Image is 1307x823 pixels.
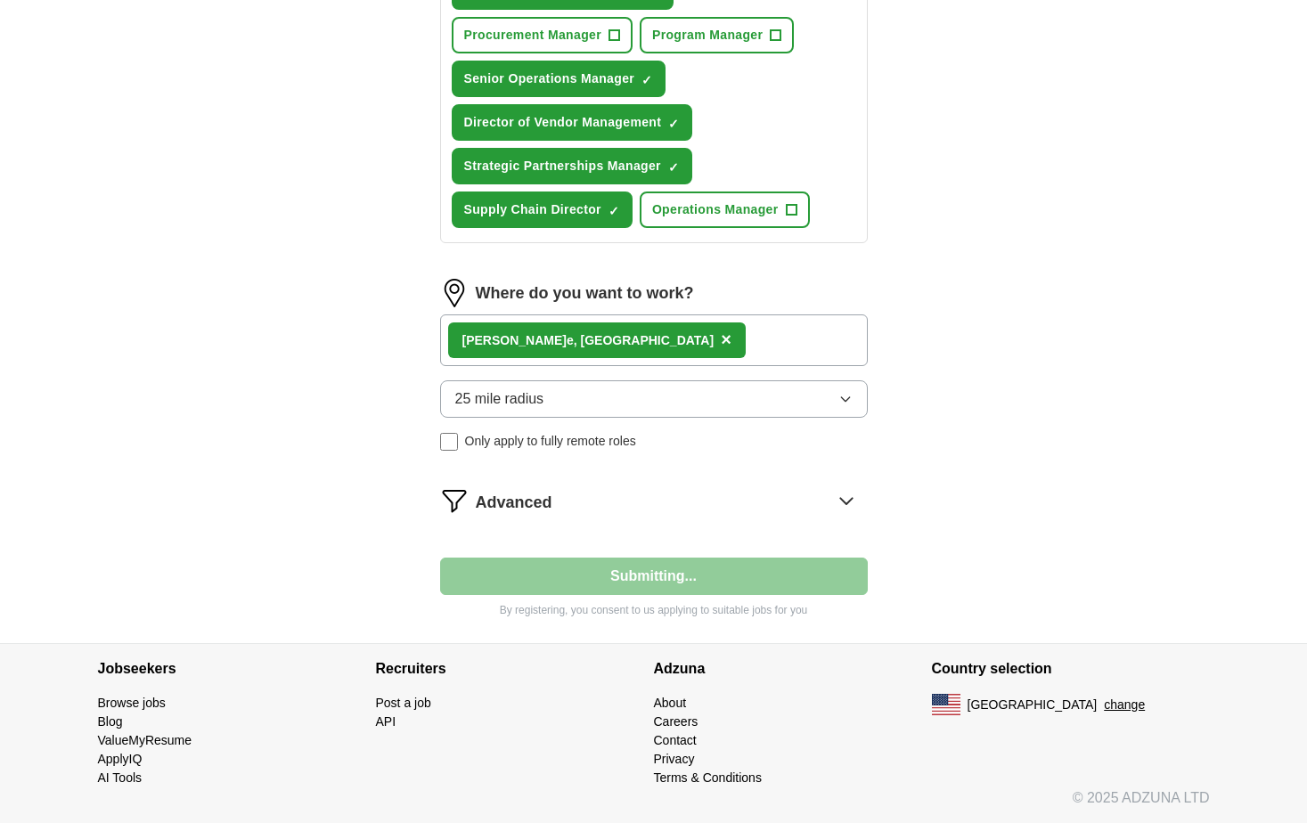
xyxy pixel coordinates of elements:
[462,333,567,347] strong: [PERSON_NAME]
[668,160,679,175] span: ✓
[721,330,731,349] span: ×
[668,117,679,131] span: ✓
[609,204,619,218] span: ✓
[452,148,692,184] button: Strategic Partnerships Manager✓
[968,696,1098,714] span: [GEOGRAPHIC_DATA]
[641,73,652,87] span: ✓
[440,602,868,618] p: By registering, you consent to us applying to suitable jobs for you
[654,770,762,785] a: Terms & Conditions
[464,69,635,88] span: Senior Operations Manager
[640,17,794,53] button: Program Manager
[376,696,431,710] a: Post a job
[452,61,666,97] button: Senior Operations Manager✓
[440,433,458,451] input: Only apply to fully remote roles
[452,17,633,53] button: Procurement Manager
[98,696,166,710] a: Browse jobs
[84,787,1224,823] div: © 2025 ADZUNA LTD
[455,388,544,410] span: 25 mile radius
[476,491,552,515] span: Advanced
[652,200,779,219] span: Operations Manager
[98,733,192,747] a: ValueMyResume
[640,191,810,228] button: Operations Manager
[476,281,694,306] label: Where do you want to work?
[98,714,123,729] a: Blog
[932,644,1210,694] h4: Country selection
[98,752,143,766] a: ApplyIQ
[440,558,868,595] button: Submitting...
[465,432,636,451] span: Only apply to fully remote roles
[464,157,661,175] span: Strategic Partnerships Manager
[1104,696,1145,714] button: change
[98,770,143,785] a: AI Tools
[654,733,697,747] a: Contact
[440,279,469,307] img: location.png
[462,331,715,350] div: e, [GEOGRAPHIC_DATA]
[440,486,469,515] img: filter
[932,694,960,715] img: US flag
[376,714,396,729] a: API
[464,26,601,45] span: Procurement Manager
[440,380,868,418] button: 25 mile radius
[654,696,687,710] a: About
[652,26,763,45] span: Program Manager
[721,327,731,354] button: ×
[464,113,662,132] span: Director of Vendor Management
[654,752,695,766] a: Privacy
[654,714,698,729] a: Careers
[464,200,601,219] span: Supply Chain Director
[452,104,693,141] button: Director of Vendor Management✓
[452,191,633,228] button: Supply Chain Director✓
